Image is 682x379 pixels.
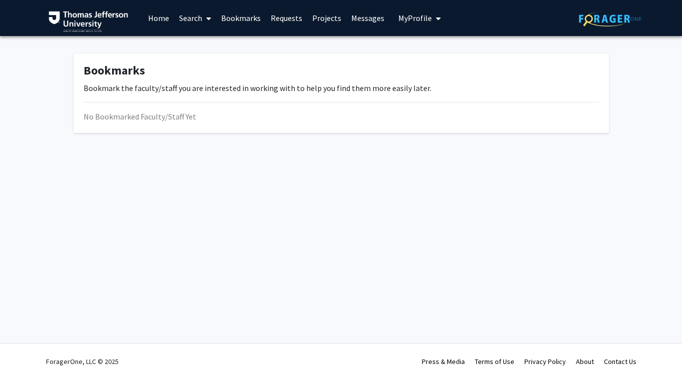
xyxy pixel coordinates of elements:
div: ForagerOne, LLC © 2025 [46,344,119,379]
iframe: Chat [8,334,43,371]
a: Terms of Use [475,357,514,366]
a: Privacy Policy [524,357,566,366]
a: Requests [266,0,307,35]
a: About [576,357,594,366]
a: Search [174,0,216,35]
a: Bookmarks [216,0,266,35]
p: Bookmark the faculty/staff you are interested in working with to help you find them more easily l... [84,82,599,94]
div: No Bookmarked Faculty/Staff Yet [84,110,599,122]
a: Contact Us [604,357,636,366]
h1: Bookmarks [84,63,599,78]
a: Press & Media [422,357,465,366]
a: Home [143,0,174,35]
span: My Profile [398,13,432,23]
a: Projects [307,0,346,35]
a: Messages [346,0,389,35]
img: Thomas Jefferson University Logo [49,11,129,32]
img: ForagerOne Logo [579,11,641,26]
